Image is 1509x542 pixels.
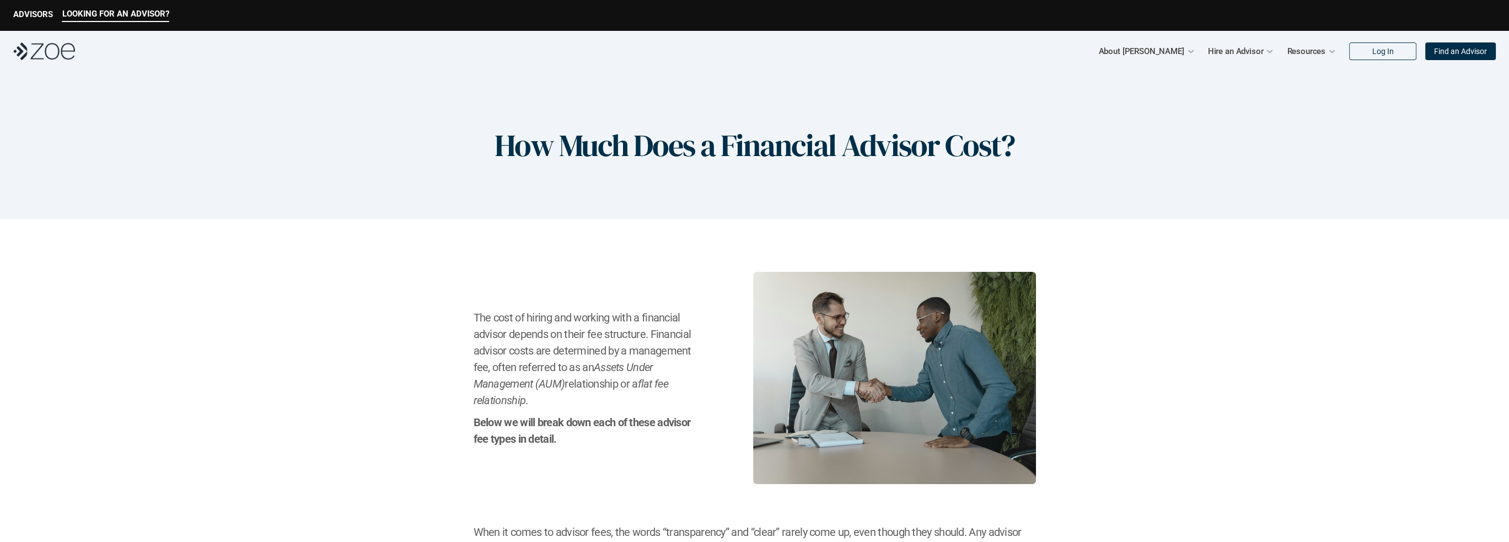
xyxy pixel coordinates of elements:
[1372,47,1394,56] p: Log In
[474,361,656,390] em: Assets Under Management (AUM)
[495,127,1014,164] h1: How Much Does a Financial Advisor Cost?
[62,9,169,19] p: LOOKING FOR AN ADVISOR?
[474,414,698,447] h2: Below we will break down each of these advisor fee types in detail.
[13,9,53,19] p: ADVISORS
[1208,43,1264,60] p: Hire an Advisor
[1349,42,1416,60] a: Log In
[474,309,698,409] h2: The cost of hiring and working with a financial advisor depends on their fee structure. Financial...
[474,377,671,407] em: flat fee relationship
[1434,47,1487,56] p: Find an Advisor
[1425,42,1496,60] a: Find an Advisor
[1287,43,1325,60] p: Resources
[1098,43,1184,60] p: About [PERSON_NAME]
